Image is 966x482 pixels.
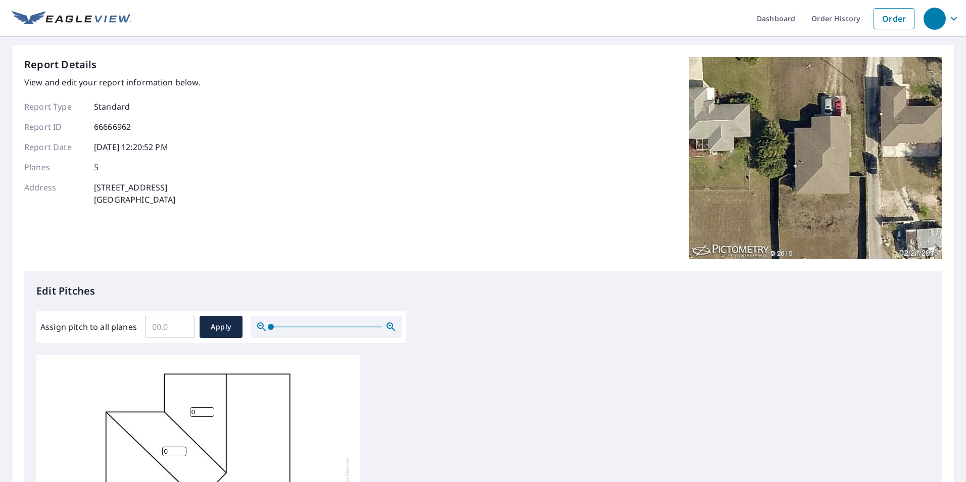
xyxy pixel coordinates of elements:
[36,283,930,299] p: Edit Pitches
[200,316,243,338] button: Apply
[40,321,137,333] label: Assign pitch to all planes
[24,161,85,173] p: Planes
[24,101,85,113] p: Report Type
[689,57,942,259] img: Top image
[24,76,201,88] p: View and edit your report information below.
[94,181,176,206] p: [STREET_ADDRESS] [GEOGRAPHIC_DATA]
[12,11,131,26] img: EV Logo
[94,141,168,153] p: [DATE] 12:20:52 PM
[24,141,85,153] p: Report Date
[24,57,97,72] p: Report Details
[874,8,914,29] a: Order
[208,321,234,333] span: Apply
[94,121,131,133] p: 66666962
[94,161,99,173] p: 5
[145,313,195,341] input: 00.0
[24,121,85,133] p: Report ID
[94,101,130,113] p: Standard
[24,181,85,206] p: Address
